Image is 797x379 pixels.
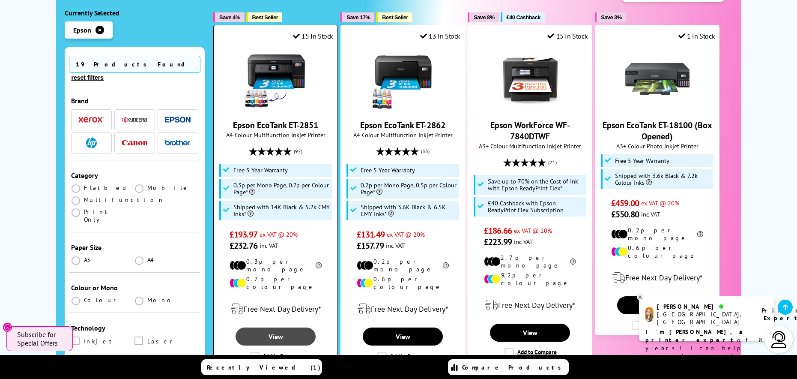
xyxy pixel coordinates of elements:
a: Epson EcoTank ET-2851 [233,120,318,131]
span: (97) [294,143,302,159]
img: user-headset-light.svg [770,331,788,348]
span: Shipped with 14K Black & 5.2k CMY Inks* [233,204,330,217]
a: Epson EcoTank ET-2862 [371,104,435,113]
span: £157.79 [357,240,384,251]
img: Brother [165,140,191,146]
span: Laser [147,337,176,346]
span: Free 5 Year Warranty [361,167,415,174]
span: A4 [147,256,155,264]
b: I'm [PERSON_NAME], a printer expert [645,328,745,344]
span: A4 Colour Multifunction Inkjet Printer [218,131,333,139]
span: A3+ Colour Multifunction Inkjet Printer [472,142,588,150]
span: (33) [421,143,430,159]
div: [GEOGRAPHIC_DATA], [GEOGRAPHIC_DATA] [657,310,751,326]
span: Shipped with 3.6k Black & 7.2k Colour Inks [615,172,712,186]
div: Currently Selected [65,9,205,17]
span: 19 Products Found [69,56,200,73]
span: £40 Cashback with Epson ReadyPrint Flex Subscription [488,200,585,214]
p: of 8 years! I can help you choose the right product [645,328,768,369]
li: 0.6p per colour page [357,275,449,291]
span: Multifunction [84,196,164,204]
div: 13 In Stock [420,32,460,40]
button: Save 8% [468,12,498,22]
button: Save 17% [340,12,374,22]
span: £223.99 [484,236,512,247]
span: £232.76 [230,240,257,251]
li: 0.6p per colour page [611,244,703,259]
a: Epson WorkForce WF-7840DTWF [498,104,562,113]
img: Epson WorkForce WF-7840DTWF [498,47,562,111]
span: Mobile [147,184,190,192]
a: Recently Viewed (1) [201,359,322,375]
li: 0.2p per mono page [611,226,703,242]
button: Xerox [76,114,107,126]
div: 15 In Stock [547,32,588,40]
button: Canon [119,137,150,149]
a: Epson EcoTank ET-18100 (Box Opened) [603,120,712,142]
span: ex VAT @ 20% [387,230,425,238]
span: Colour [84,296,119,304]
div: 1 In Stock [678,32,715,40]
button: Best Seller [246,12,283,22]
span: Epson [73,26,91,34]
span: inc VAT [386,241,405,250]
button: reset filters [69,74,106,81]
label: Add to Compare [632,321,684,330]
span: Save 3% [601,14,621,21]
span: £550.80 [611,209,639,220]
img: Epson EcoTank ET-2851 [244,47,308,111]
button: £40 Cashback [501,12,545,22]
span: (21) [548,154,557,171]
span: Inkjet [84,337,116,346]
span: Save 8% [474,14,494,21]
li: 9.2p per colour page [484,271,576,287]
div: modal_delivery [218,297,333,321]
span: £459.00 [611,198,639,209]
label: Add to Compare [504,348,557,358]
div: [PERSON_NAME] [657,303,751,310]
span: Free 5 Year Warranty [615,157,669,164]
span: ex VAT @ 20% [641,199,679,207]
button: Close [3,322,12,332]
a: View [490,324,570,342]
img: Xerox [78,117,104,123]
span: Subscribe for Special Offers [17,330,64,347]
img: Epson EcoTank ET-2862 [371,47,435,111]
img: amy-livechat.png [645,307,654,322]
label: Add to Compare [377,352,430,361]
span: Save 17% [346,14,370,21]
span: Compare Products [462,364,566,371]
span: inc VAT [514,238,533,246]
a: View [363,328,442,346]
a: View [617,296,697,314]
span: Best Seller [382,14,408,21]
span: Print Only [84,208,135,223]
a: Epson EcoTank ET-2851 [244,104,308,113]
img: Canon [122,140,147,146]
div: Category [71,171,199,180]
div: 15 In Stock [293,32,333,40]
button: Save 3% [595,12,626,22]
a: View [236,328,315,346]
div: Paper Size [71,243,199,252]
span: Mono [147,296,176,304]
div: modal_delivery [472,293,588,317]
a: Epson WorkForce WF-7840DTWF [490,120,570,142]
img: Epson [165,117,191,123]
button: Save 4% [213,12,244,22]
div: modal_delivery [345,297,460,321]
span: Best Seller [252,14,278,21]
div: Technology [71,324,199,332]
span: inc VAT [641,210,660,218]
span: Save up to 70% on the Cost of Ink with Epson ReadyPrint Flex* [488,178,585,192]
span: Recently Viewed (1) [207,364,321,371]
li: 2.7p per mono page [484,254,576,269]
li: 0.3p per mono page [230,258,322,273]
span: £186.66 [484,225,512,236]
span: A4 Colour Multifunction Inkjet Printer [345,131,460,139]
span: ex VAT @ 20% [514,226,552,235]
li: 0.7p per colour page [230,275,322,291]
a: Compare Products [448,359,569,375]
img: Kyocera [122,117,147,123]
span: ex VAT @ 20% [260,230,298,238]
